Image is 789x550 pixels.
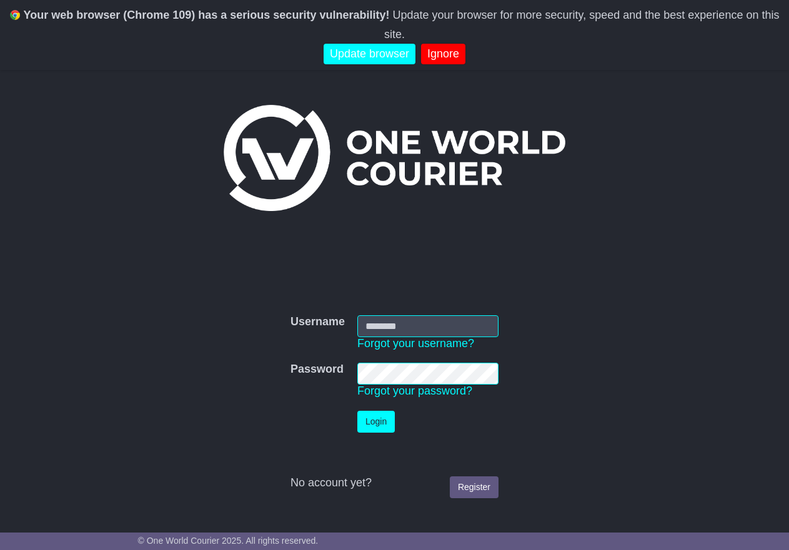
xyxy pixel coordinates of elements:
[138,536,319,546] span: © One World Courier 2025. All rights reserved.
[357,411,395,433] button: Login
[324,44,415,64] a: Update browser
[384,9,779,41] span: Update your browser for more security, speed and the best experience on this site.
[357,385,472,397] a: Forgot your password?
[224,105,565,211] img: One World
[24,9,390,21] b: Your web browser (Chrome 109) has a serious security vulnerability!
[421,44,465,64] a: Ignore
[357,337,474,350] a: Forgot your username?
[290,476,499,490] div: No account yet?
[290,315,345,329] label: Username
[290,363,344,376] label: Password
[450,476,499,498] a: Register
